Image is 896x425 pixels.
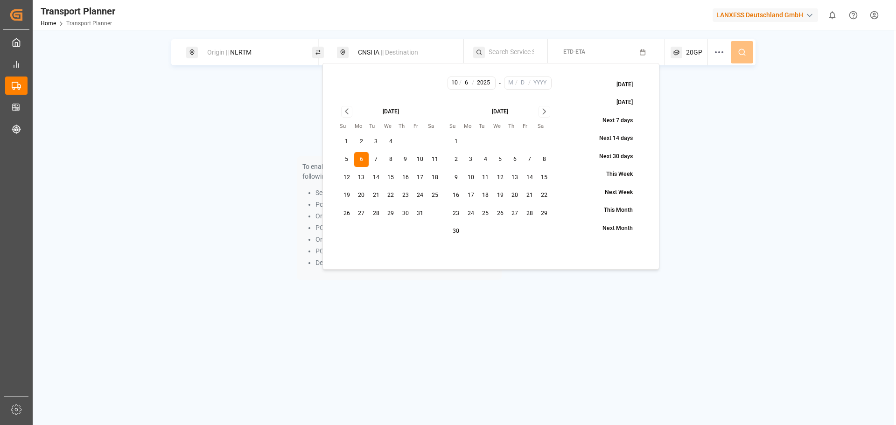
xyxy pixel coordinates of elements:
button: 19 [493,188,508,203]
button: 28 [522,206,537,221]
th: Tuesday [369,122,384,131]
button: 3 [369,134,384,149]
button: 7 [522,152,537,167]
span: 20GP [686,48,702,57]
button: [DATE] [595,95,643,111]
li: Port Pair [315,200,496,209]
button: Next Month [581,220,643,237]
button: 12 [493,170,508,185]
button: 14 [522,170,537,185]
button: 6 [354,152,369,167]
button: 17 [413,170,428,185]
button: Next Week [583,184,643,201]
th: Tuesday [478,122,493,131]
input: Search Service String [489,45,534,59]
button: 11 [427,152,442,167]
button: 18 [478,188,493,203]
span: / [459,79,462,87]
button: Next 7 days [581,112,643,129]
button: Help Center [843,5,864,26]
div: CNSHA [352,44,453,61]
th: Monday [354,122,369,131]
button: 9 [449,170,464,185]
button: 20 [354,188,369,203]
div: Transport Planner [41,4,115,18]
input: D [517,79,529,87]
a: Home [41,20,56,27]
button: 29 [384,206,399,221]
button: 28 [369,206,384,221]
button: 23 [398,188,413,203]
button: 26 [493,206,508,221]
div: [DATE] [492,108,508,116]
div: NLRTM [202,44,302,61]
th: Saturday [537,122,552,131]
button: 17 [463,188,478,203]
button: 11 [478,170,493,185]
button: 20 [508,188,523,203]
button: This Month [582,202,643,219]
button: 14 [369,170,384,185]
button: 22 [384,188,399,203]
button: 24 [463,206,478,221]
button: 13 [354,170,369,185]
button: 10 [463,170,478,185]
li: POD and Service String [315,246,496,256]
span: Origin || [207,49,229,56]
th: Sunday [449,122,464,131]
th: Friday [522,122,537,131]
button: 7 [369,152,384,167]
button: 2 [449,152,464,167]
button: 13 [508,170,523,185]
button: LANXESS Deutschland GmbH [713,6,822,24]
button: 24 [413,188,428,203]
button: 5 [493,152,508,167]
button: 21 [369,188,384,203]
button: Next 30 days [578,148,643,165]
button: 25 [478,206,493,221]
th: Wednesday [384,122,399,131]
button: 29 [537,206,552,221]
button: 9 [398,152,413,167]
button: 27 [508,206,523,221]
button: 21 [522,188,537,203]
input: YYYY [530,79,550,87]
button: 3 [463,152,478,167]
button: Go to previous month [341,106,353,118]
button: 16 [449,188,464,203]
div: - [499,77,501,90]
button: 5 [339,152,354,167]
button: 30 [449,224,464,239]
li: Destination and Service String [315,258,496,268]
li: Origin and Service String [315,235,496,244]
th: Thursday [508,122,523,131]
button: 18 [427,170,442,185]
div: [DATE] [383,108,399,116]
button: Next 14 days [578,131,643,147]
th: Monday [463,122,478,131]
li: POL and Service String [315,223,496,233]
input: D [461,79,473,87]
div: LANXESS Deutschland GmbH [713,8,818,22]
button: 2 [354,134,369,149]
button: 26 [339,206,354,221]
p: To enable searching, add ETA, ETD, containerType and one of the following: [302,162,496,181]
li: Service String [315,188,496,198]
button: 16 [398,170,413,185]
button: 10 [413,152,428,167]
button: 30 [398,206,413,221]
span: ETD-ETA [563,49,585,55]
input: YYYY [474,79,493,87]
th: Friday [413,122,428,131]
button: 25 [427,188,442,203]
button: 1 [339,134,354,149]
button: 19 [339,188,354,203]
th: Saturday [427,122,442,131]
th: Thursday [398,122,413,131]
button: 8 [537,152,552,167]
span: || Destination [381,49,418,56]
input: M [506,79,516,87]
button: 6 [508,152,523,167]
span: / [515,79,518,87]
button: 31 [413,206,428,221]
